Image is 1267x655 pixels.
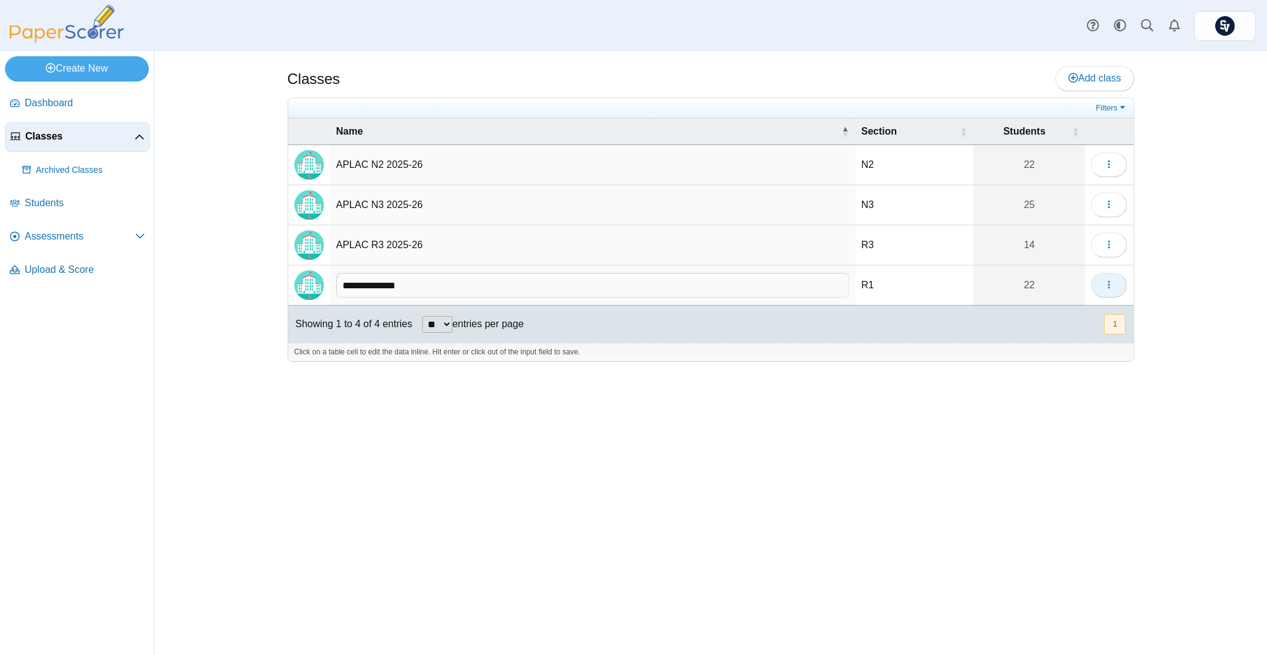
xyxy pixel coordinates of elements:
[5,89,150,119] a: Dashboard
[973,265,1085,305] a: 22
[1103,314,1126,335] nav: pagination
[330,185,855,225] td: APLAC N3 2025-26
[1215,16,1235,36] span: Chris Paolelli
[1055,66,1134,91] a: Add class
[25,230,135,243] span: Assessments
[17,156,150,185] a: Archived Classes
[288,343,1134,361] div: Click on a table cell to edit the data inline. Hit enter or click out of the input field to save.
[842,125,849,138] span: Name : Activate to invert sorting
[1068,73,1121,83] span: Add class
[294,230,324,260] img: Locally created class
[5,256,150,285] a: Upload & Score
[5,189,150,219] a: Students
[855,145,974,185] td: N2
[452,319,524,329] label: entries per page
[25,96,145,110] span: Dashboard
[1194,11,1256,41] a: ps.PvyhDibHWFIxMkTk
[855,225,974,265] td: R3
[1071,125,1079,138] span: Students : Activate to sort
[5,222,150,252] a: Assessments
[25,263,145,277] span: Upload & Score
[855,265,974,306] td: R1
[294,270,324,300] img: Locally created class
[330,225,855,265] td: APLAC R3 2025-26
[1104,314,1126,335] button: 1
[1215,16,1235,36] img: ps.PvyhDibHWFIxMkTk
[5,5,128,43] img: PaperScorer
[973,145,1085,185] a: 22
[862,125,958,138] span: Section
[1093,102,1131,114] a: Filters
[25,196,145,210] span: Students
[294,150,324,180] img: Locally created class
[336,125,839,138] span: Name
[288,306,412,343] div: Showing 1 to 4 of 4 entries
[5,56,149,81] a: Create New
[979,125,1069,138] span: Students
[973,225,1085,265] a: 14
[973,185,1085,225] a: 25
[5,34,128,44] a: PaperScorer
[1161,12,1188,40] a: Alerts
[288,69,340,90] h1: Classes
[25,130,135,143] span: Classes
[855,185,974,225] td: N3
[5,122,150,152] a: Classes
[330,145,855,185] td: APLAC N2 2025-26
[294,190,324,220] img: Locally created class
[960,125,967,138] span: Section : Activate to sort
[36,164,145,177] span: Archived Classes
